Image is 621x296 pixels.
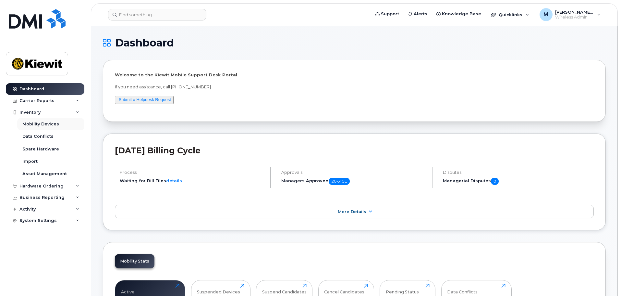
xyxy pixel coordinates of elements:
span: Dashboard [115,38,174,48]
span: 20 of 51 [329,178,350,185]
div: Suspend Candidates [262,284,307,294]
div: Cancel Candidates [324,284,364,294]
span: More Details [338,209,366,214]
span: 0 [491,178,499,185]
div: Active [121,284,135,294]
div: Suspended Devices [197,284,240,294]
p: Welcome to the Kiewit Mobile Support Desk Portal [115,72,594,78]
iframe: Messenger Launcher [593,268,616,291]
button: Submit a Helpdesk Request [115,96,174,104]
div: Data Conflicts [447,284,478,294]
a: Submit a Helpdesk Request [119,97,171,102]
h4: Process [120,170,265,175]
h4: Disputes [443,170,594,175]
h5: Managers Approved [281,178,426,185]
h4: Approvals [281,170,426,175]
li: Waiting for Bill Files [120,178,265,184]
div: Pending Status [386,284,419,294]
h5: Managerial Disputes [443,178,594,185]
h2: [DATE] Billing Cycle [115,146,594,155]
p: If you need assistance, call [PHONE_NUMBER] [115,84,594,90]
a: details [166,178,182,183]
